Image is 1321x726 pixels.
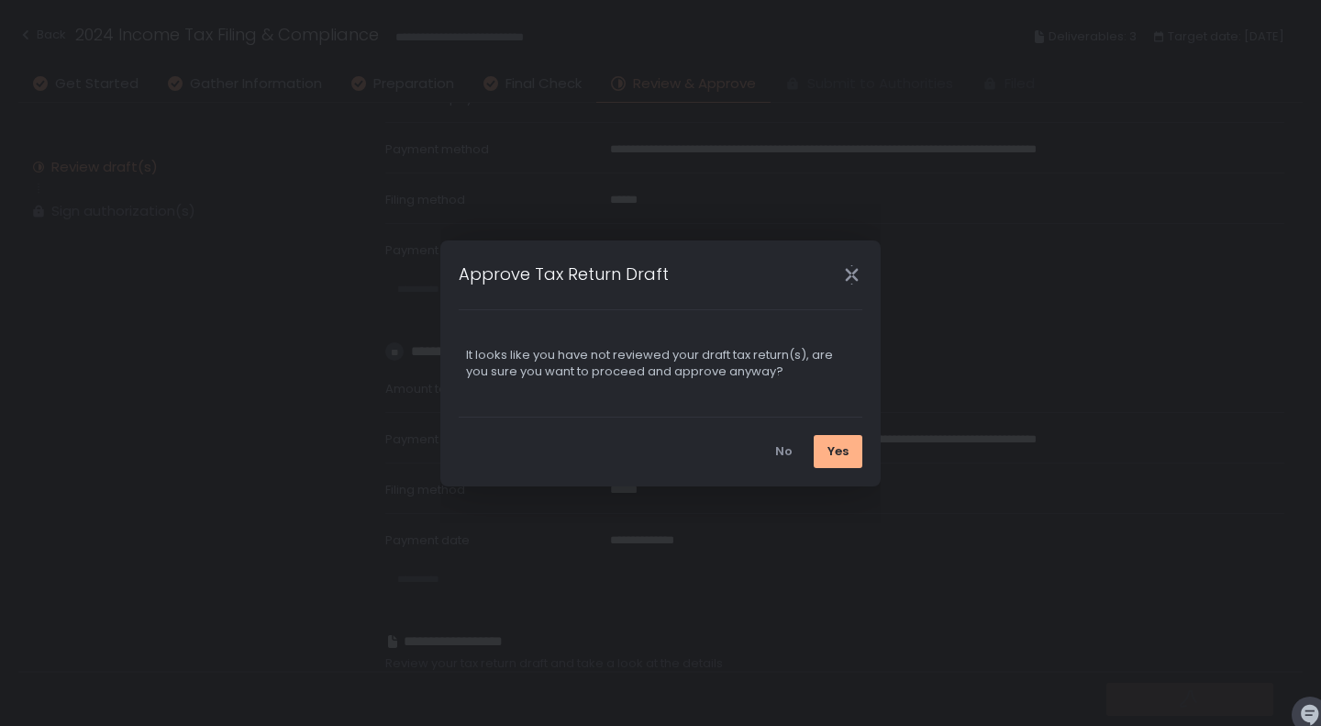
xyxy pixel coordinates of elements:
div: No [775,443,793,460]
div: Close [822,264,881,285]
h1: Approve Tax Return Draft [459,262,669,286]
div: It looks like you have not reviewed your draft tax return(s), are you sure you want to proceed an... [466,347,855,380]
button: No [761,435,806,468]
div: Yes [827,443,849,460]
button: Yes [814,435,862,468]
